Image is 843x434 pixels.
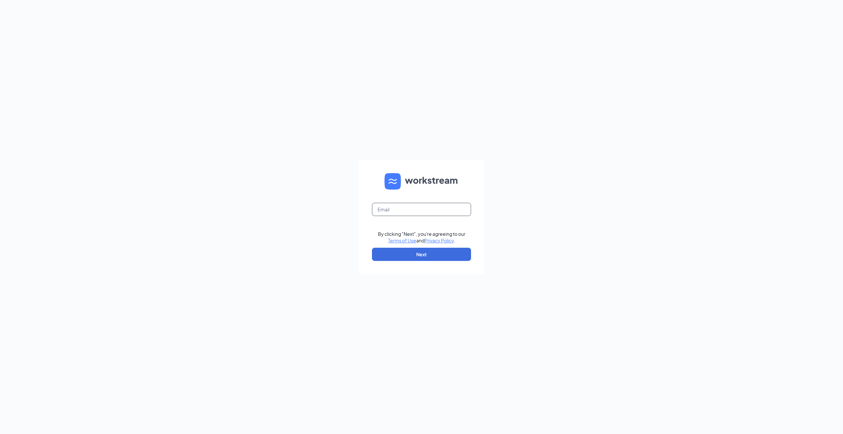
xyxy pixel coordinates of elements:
[424,237,454,243] a: Privacy Policy
[378,231,465,244] div: By clicking "Next", you're agreeing to our and .
[385,173,458,190] img: WS logo and Workstream text
[388,237,416,243] a: Terms of Use
[372,248,471,261] button: Next
[372,203,471,216] input: Email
